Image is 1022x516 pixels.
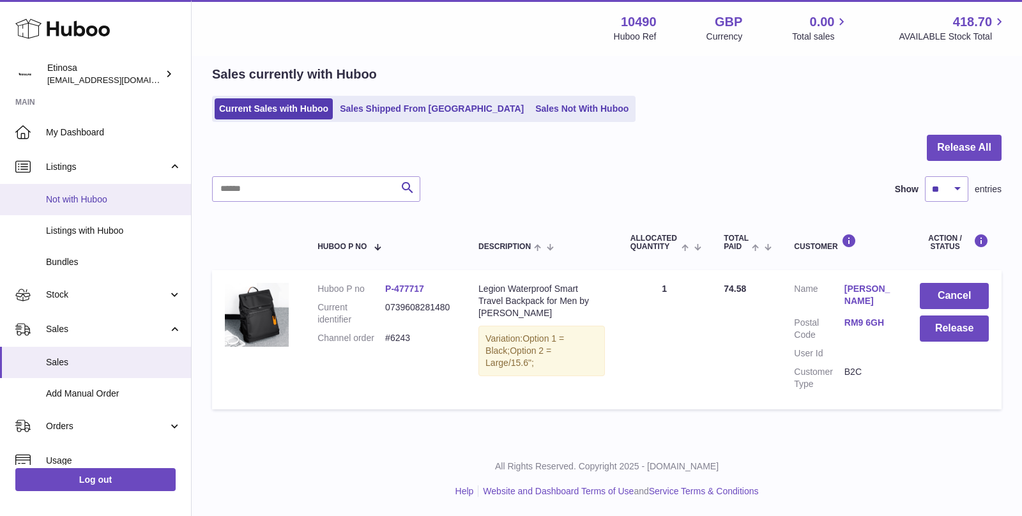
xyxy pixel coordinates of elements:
span: 418.70 [953,13,992,31]
span: Orders [46,420,168,432]
span: Sales [46,356,181,368]
span: ALLOCATED Quantity [630,234,678,251]
span: [EMAIL_ADDRESS][DOMAIN_NAME] [47,75,188,85]
span: Sales [46,323,168,335]
span: Stock [46,289,168,301]
a: P-477717 [385,284,424,294]
span: Listings with Huboo [46,225,181,237]
a: [PERSON_NAME] [844,283,894,307]
span: My Dashboard [46,126,181,139]
dt: Postal Code [794,317,844,341]
dt: Name [794,283,844,310]
a: Current Sales with Huboo [215,98,333,119]
td: 1 [618,270,711,409]
dd: B2C [844,366,894,390]
dt: Current identifier [317,301,385,326]
span: Add Manual Order [46,388,181,400]
button: Release All [927,135,1002,161]
span: Total paid [724,234,749,251]
span: 74.58 [724,284,746,294]
span: Usage [46,455,181,467]
label: Show [895,183,919,195]
div: Legion Waterproof Smart Travel Backpack for Men by [PERSON_NAME] [478,283,605,319]
a: Log out [15,468,176,491]
div: Etinosa [47,62,162,86]
a: Website and Dashboard Terms of Use [483,486,634,496]
button: Cancel [920,283,989,309]
a: Help [455,486,474,496]
li: and [478,485,758,497]
dt: Huboo P no [317,283,385,295]
a: 418.70 AVAILABLE Stock Total [899,13,1007,43]
dd: #6243 [385,332,453,344]
h2: Sales currently with Huboo [212,66,377,83]
dt: Customer Type [794,366,844,390]
span: Description [478,243,531,251]
strong: 10490 [621,13,657,31]
dd: 0739608281480 [385,301,453,326]
p: All Rights Reserved. Copyright 2025 - [DOMAIN_NAME] [202,460,1012,473]
span: Huboo P no [317,243,367,251]
span: Not with Huboo [46,193,181,206]
span: Total sales [792,31,849,43]
div: Customer [794,234,894,251]
span: 0.00 [810,13,835,31]
button: Release [920,315,989,342]
strong: GBP [715,13,742,31]
dt: User Id [794,347,844,360]
a: Service Terms & Conditions [649,486,759,496]
span: Option 2 = Large/15.6"; [485,345,551,368]
span: Option 1 = Black; [485,333,564,356]
span: Bundles [46,256,181,268]
img: High-Quality-Waterproof-Men-s-Laptop-Backpack-Luxury-Brand-Designer-Black-Backpack-for-Business-U... [225,283,289,347]
a: RM9 6GH [844,317,894,329]
span: entries [975,183,1002,195]
div: Huboo Ref [614,31,657,43]
div: Variation: [478,326,605,376]
span: AVAILABLE Stock Total [899,31,1007,43]
a: Sales Shipped From [GEOGRAPHIC_DATA] [335,98,528,119]
a: 0.00 Total sales [792,13,849,43]
dt: Channel order [317,332,385,344]
div: Action / Status [920,234,989,251]
img: Wolphuk@gmail.com [15,64,34,84]
a: Sales Not With Huboo [531,98,633,119]
span: Listings [46,161,168,173]
div: Currency [706,31,743,43]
